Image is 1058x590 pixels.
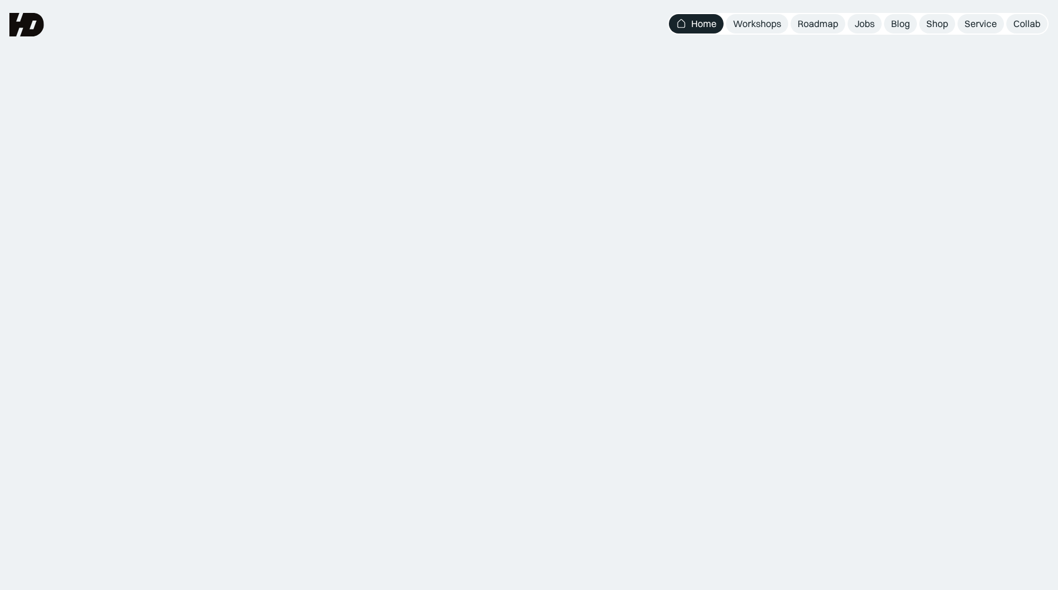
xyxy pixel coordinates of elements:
a: Home [669,14,724,33]
a: Shop [919,14,955,33]
a: Workshops [726,14,788,33]
div: Service [965,18,997,30]
a: Roadmap [791,14,845,33]
a: Service [957,14,1004,33]
div: WHO’S HIRING? [754,358,813,368]
span: & [540,140,566,197]
div: Roadmap [798,18,838,30]
div: Jobs [855,18,875,30]
a: Jobs [848,14,882,33]
a: Collab [1006,14,1047,33]
div: Blog [891,18,910,30]
a: Blog [884,14,917,33]
div: Workshops [733,18,781,30]
div: Lihat loker desain [787,385,861,397]
div: Shop [926,18,948,30]
div: Home [691,18,717,30]
span: UIUX [288,140,391,197]
div: Collab [1013,18,1040,30]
